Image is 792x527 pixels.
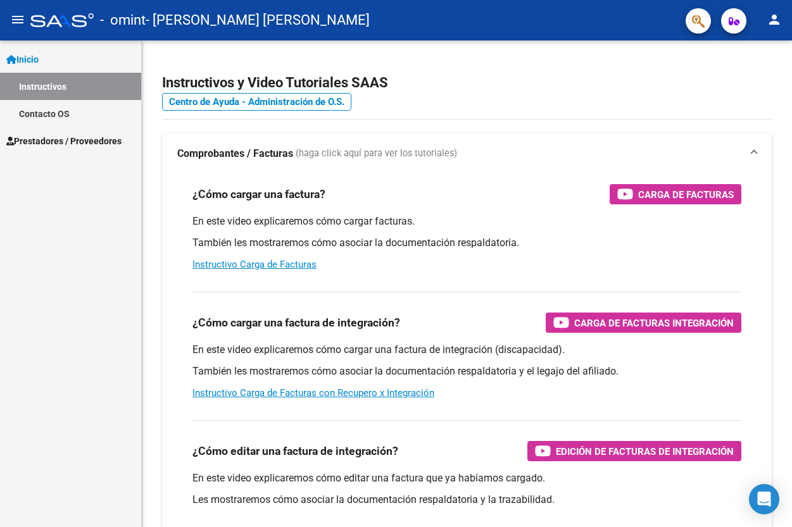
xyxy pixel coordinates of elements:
p: También les mostraremos cómo asociar la documentación respaldatoria. [192,236,741,250]
p: Les mostraremos cómo asociar la documentación respaldatoria y la trazabilidad. [192,493,741,507]
p: En este video explicaremos cómo cargar una factura de integración (discapacidad). [192,343,741,357]
span: Edición de Facturas de integración [556,443,734,459]
mat-icon: menu [10,12,25,27]
div: Open Intercom Messenger [749,484,779,514]
button: Edición de Facturas de integración [527,441,741,461]
h2: Instructivos y Video Tutoriales SAAS [162,71,772,95]
button: Carga de Facturas [610,184,741,204]
mat-expansion-panel-header: Comprobantes / Facturas (haga click aquí para ver los tutoriales) [162,133,772,174]
a: Centro de Ayuda - Administración de O.S. [162,93,351,111]
h3: ¿Cómo cargar una factura? [192,185,325,203]
mat-icon: person [767,12,782,27]
span: Carga de Facturas Integración [574,315,734,331]
span: - [PERSON_NAME] [PERSON_NAME] [146,6,370,34]
strong: Comprobantes / Facturas [177,147,293,161]
span: Prestadores / Proveedores [6,134,122,148]
h3: ¿Cómo editar una factura de integración? [192,442,398,460]
span: Carga de Facturas [638,187,734,202]
p: En este video explicaremos cómo editar una factura que ya habíamos cargado. [192,471,741,485]
span: Inicio [6,53,39,66]
span: (haga click aquí para ver los tutoriales) [296,147,457,161]
button: Carga de Facturas Integración [546,313,741,333]
p: También les mostraremos cómo asociar la documentación respaldatoria y el legajo del afiliado. [192,364,741,378]
p: En este video explicaremos cómo cargar facturas. [192,214,741,228]
a: Instructivo Carga de Facturas [192,259,317,270]
a: Instructivo Carga de Facturas con Recupero x Integración [192,387,434,399]
h3: ¿Cómo cargar una factura de integración? [192,314,400,332]
span: - omint [100,6,146,34]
